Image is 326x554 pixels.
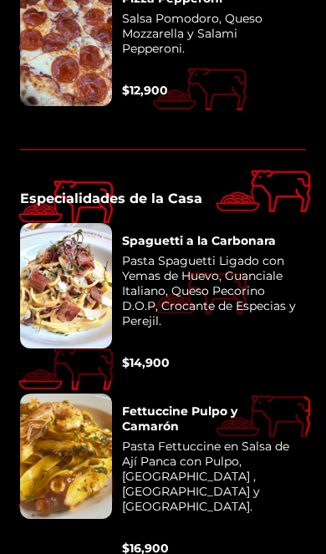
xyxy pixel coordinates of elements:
[122,233,276,248] h4: Spaguetti a la Carbonara
[122,83,168,98] p: $ 12,900
[122,11,296,63] p: Salsa Pomodoro, Queso Mozzarella y Salami Pepperoni.
[20,191,306,206] h3: Especialidades de la Casa
[122,404,296,434] h4: Fettuccine Pulpo y Camarón
[122,439,296,521] p: Pasta Fettuccine en Salsa de Ají Panca con Pulpo, [GEOGRAPHIC_DATA] , [GEOGRAPHIC_DATA] y [GEOGRA...
[122,253,296,335] p: Pasta Spaguetti Ligado con Yemas de Huevo, Guanciale Italiano, Queso Pecorino D.O.P, Crocante de ...
[122,355,170,370] p: $ 14,900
